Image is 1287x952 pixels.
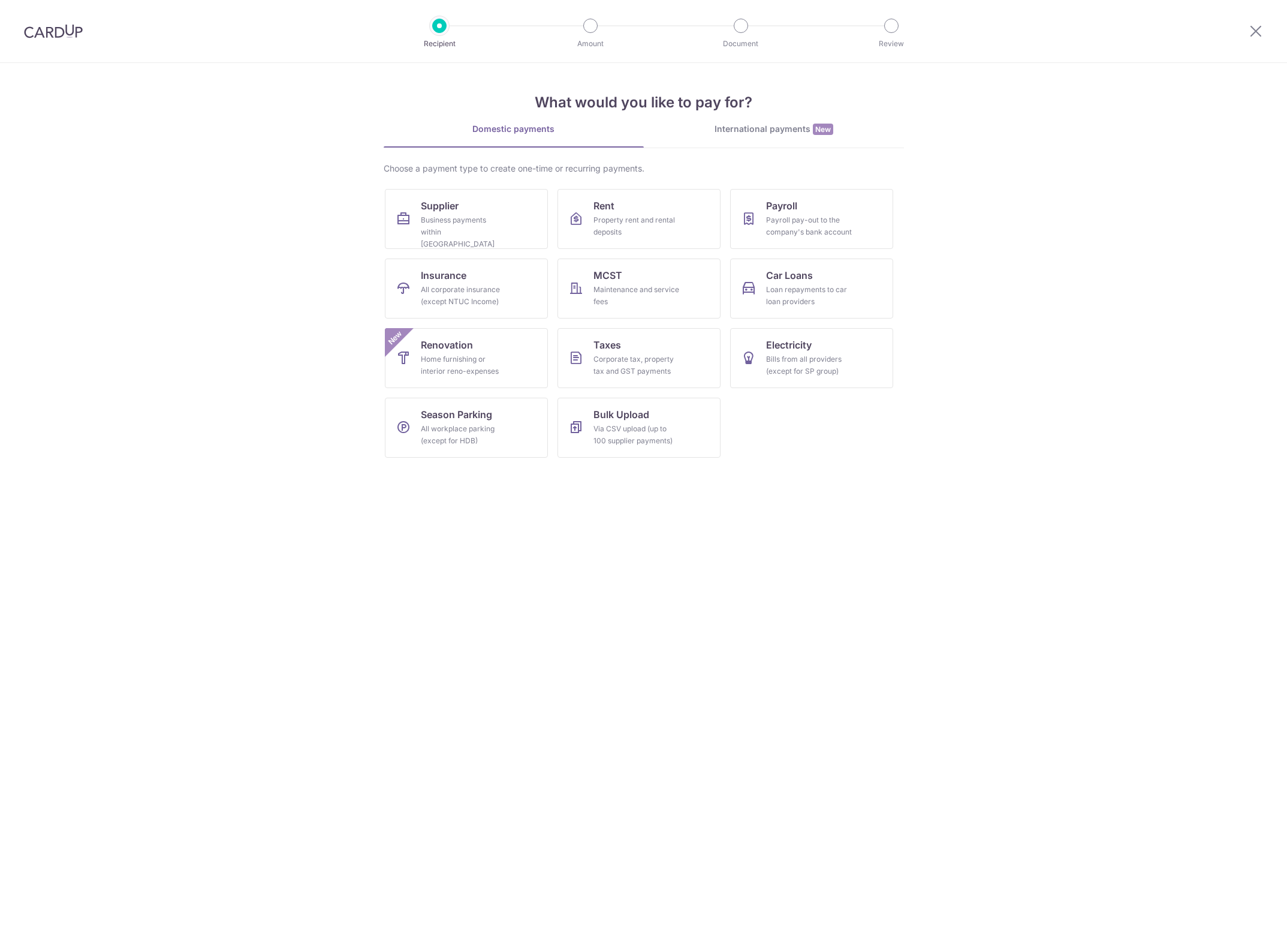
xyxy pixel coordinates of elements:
p: Recipient [395,38,484,50]
p: Amount [546,38,635,50]
div: International payments [644,123,904,136]
div: Maintenance and service fees [593,284,680,308]
a: PayrollPayroll pay-out to the company's bank account [730,189,893,249]
div: Loan repayments to car loan providers [766,284,852,308]
span: Season Parking [421,407,492,422]
div: Via CSV upload (up to 100 supplier payments) [593,423,680,447]
h4: What would you like to pay for? [384,92,904,113]
a: TaxesCorporate tax, property tax and GST payments [557,328,721,388]
a: SupplierBusiness payments within [GEOGRAPHIC_DATA] [385,189,548,249]
div: Business payments within [GEOGRAPHIC_DATA] [421,214,507,250]
div: All corporate insurance (except NTUC Income) [421,284,507,308]
div: Bills from all providers (except for SP group) [766,353,852,377]
span: Taxes [593,338,621,352]
span: Bulk Upload [593,407,649,422]
a: Season ParkingAll workplace parking (except for HDB) [385,398,548,458]
a: ElectricityBills from all providers (except for SP group) [730,328,893,388]
span: Insurance [421,268,466,283]
div: Property rent and rental deposits [593,214,680,238]
div: Corporate tax, property tax and GST payments [593,353,680,377]
a: RenovationHome furnishing or interior reno-expensesNew [385,328,548,388]
a: RentProperty rent and rental deposits [557,189,721,249]
span: New [813,124,833,135]
span: Payroll [766,199,797,213]
span: New [385,328,405,348]
a: Bulk UploadVia CSV upload (up to 100 supplier payments) [557,398,721,458]
a: MCSTMaintenance and service fees [557,259,721,319]
div: Home furnishing or interior reno-expenses [421,353,507,377]
a: InsuranceAll corporate insurance (except NTUC Income) [385,259,548,319]
span: Car Loans [766,268,813,283]
span: Supplier [421,199,459,213]
div: Domestic payments [384,123,644,135]
a: Car LoansLoan repayments to car loan providers [730,259,893,319]
span: Rent [593,199,614,213]
iframe: Opens a widget where you can find more information [1210,916,1275,946]
div: Choose a payment type to create one-time or recurring payments. [384,163,904,175]
p: Document [697,38,785,50]
div: Payroll pay-out to the company's bank account [766,214,852,238]
img: CardUp [24,24,83,38]
span: Renovation [421,338,473,352]
p: Review [847,38,936,50]
span: Electricity [766,338,812,352]
span: MCST [593,268,622,283]
div: All workplace parking (except for HDB) [421,423,507,447]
